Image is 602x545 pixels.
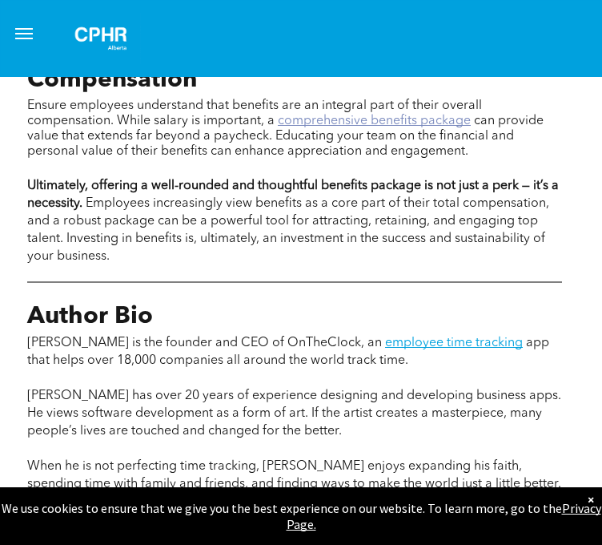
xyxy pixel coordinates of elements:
a: Privacy Page. [287,500,601,532]
span: [PERSON_NAME] is the founder and CEO of OnTheClock, an [27,337,382,349]
span: Employees increasingly view benefits as a core part of their total compensation, and a robust pac... [27,197,549,263]
span: When he is not perfecting time tracking, [PERSON_NAME] enjoys expanding his faith, spending time ... [27,460,561,508]
img: A white background with a few lines on it [61,13,141,64]
span: Ensure employees understand that benefits are an integral part of their overall compensation. Whi... [27,99,482,127]
strong: Ultimately, offering a well-rounded and thoughtful benefits package is not just a perk — it’s a n... [27,180,559,210]
span: can provide value that extends far beyond a paycheck. Educating your team on the financial and pe... [27,115,544,158]
a: comprehensive benefits package [278,115,471,127]
span: app that helps over 18,000 companies all around the world track time. [27,337,549,367]
span: 4. Highlight Benefits as Part of Total Compensation [27,32,445,92]
span: Author Bio [27,305,153,329]
a: employee time tracking [385,337,523,349]
span: [PERSON_NAME] has over 20 years of experience designing and developing business apps. He views so... [27,390,561,438]
div: Dismiss notification [588,491,594,507]
button: menu [8,18,40,50]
